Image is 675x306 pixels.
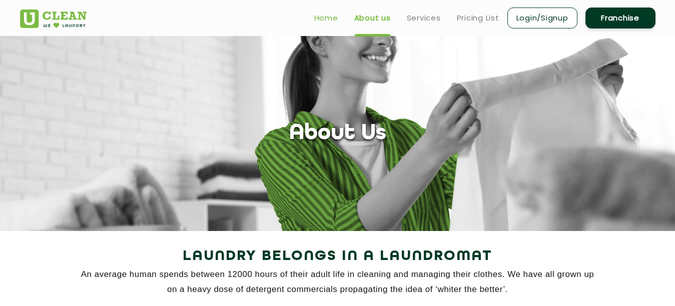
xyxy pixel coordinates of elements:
a: About us [354,12,391,24]
a: Franchise [585,7,655,28]
a: Home [314,12,338,24]
p: An average human spends between 12000 hours of their adult life in cleaning and managing their cl... [20,267,655,297]
a: Pricing List [457,12,499,24]
h1: About Us [289,121,386,146]
h2: Laundry Belongs in a Laundromat [20,244,655,268]
a: Services [407,12,441,24]
a: Login/Signup [507,7,577,28]
img: UClean Laundry and Dry Cleaning [20,9,87,28]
